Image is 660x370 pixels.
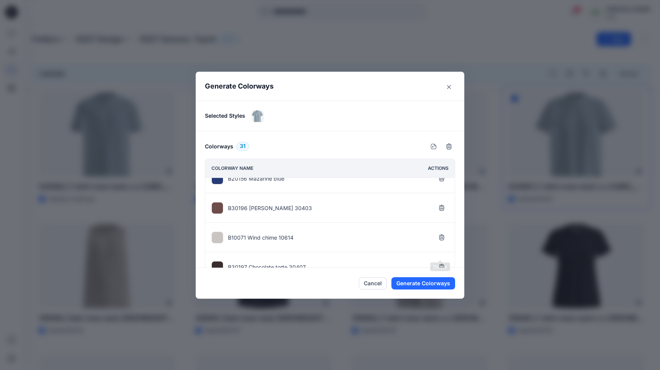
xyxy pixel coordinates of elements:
p: Actions [428,164,449,173]
p: B30196 [PERSON_NAME] 30403 [228,204,312,212]
button: Generate Colorways [391,277,455,289]
header: Generate Colorways [196,72,464,100]
span: 31 [240,142,246,151]
p: B20156 Mazarine blue [228,174,284,183]
p: Selected Styles [205,112,245,120]
button: Cancel [359,277,387,289]
img: 543081_T-shirt crew neck s-s CUBIC_SMS_3D [252,110,263,122]
p: B30197 Chocolate torte 30407 [228,263,306,271]
p: Colorway name [211,164,253,173]
p: B10071 Wind chime 10614 [228,234,294,242]
h6: Colorways [205,142,233,151]
button: Close [443,81,455,93]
